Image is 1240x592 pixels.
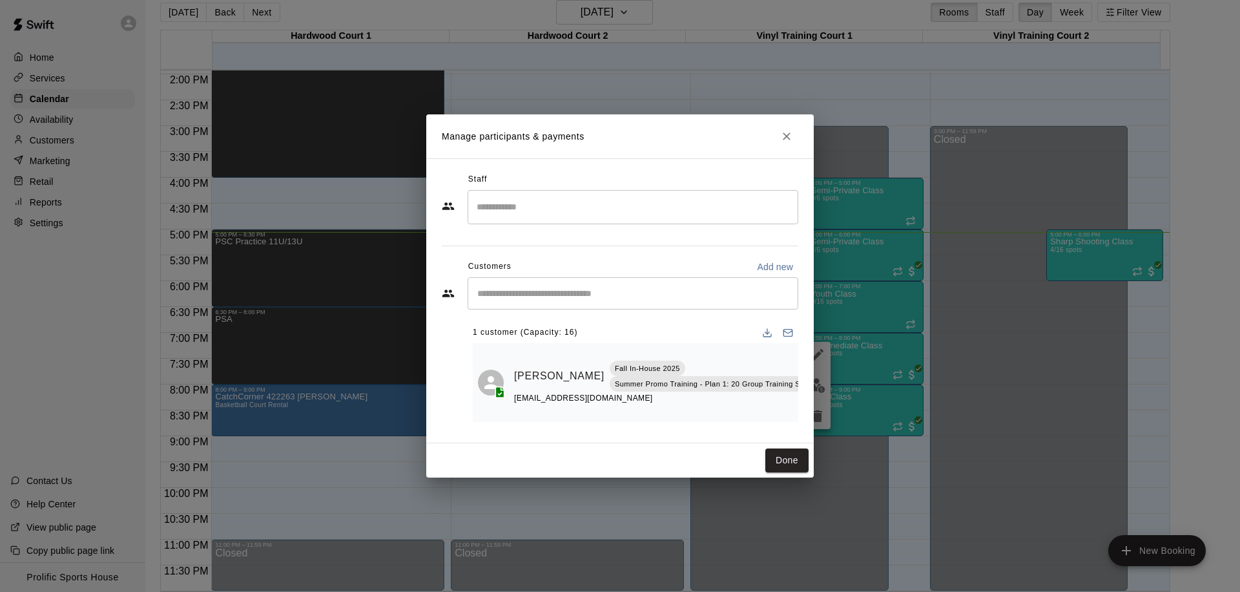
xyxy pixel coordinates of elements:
[442,130,584,143] p: Manage participants & payments
[442,200,455,213] svg: Staff
[778,322,798,343] button: Email participants
[478,370,504,396] div: Jay Chahal
[757,322,778,343] button: Download list
[468,169,487,190] span: Staff
[752,257,798,277] button: Add new
[757,260,793,273] p: Add new
[468,190,798,224] div: Search staff
[615,363,680,374] p: Fall In-House 2025
[765,449,809,472] button: Done
[514,394,653,403] span: [EMAIL_ADDRESS][DOMAIN_NAME]
[468,277,798,310] div: Start typing to search customers...
[473,322,577,343] span: 1 customer (Capacity: 16)
[514,368,604,385] a: [PERSON_NAME]
[775,125,798,148] button: Close
[442,287,455,300] svg: Customers
[615,379,864,390] p: Summer Promo Training - Plan 1: 20 Group Training Sessions Per Month
[468,257,512,277] span: Customers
